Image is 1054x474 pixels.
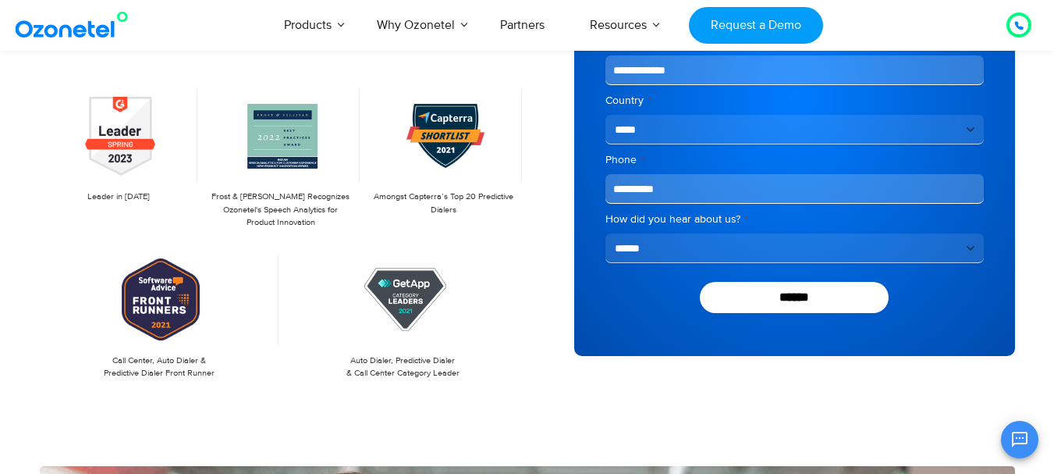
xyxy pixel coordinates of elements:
[48,191,190,204] p: Leader in [DATE]
[210,191,352,230] p: Frost & [PERSON_NAME] Recognizes Ozonetel's Speech Analytics for Product Innovation
[605,212,984,227] label: How did you hear about us?
[689,7,822,44] a: Request a Demo
[1001,421,1038,458] button: Open chat
[372,191,514,216] p: Amongst Capterra’s Top 20 Predictive Dialers
[291,355,515,380] p: Auto Dialer, Predictive Dialer & Call Center Category Leader
[48,355,271,380] p: Call Center, Auto Dialer & Predictive Dialer Front Runner
[605,152,984,168] label: Phone
[605,93,984,109] label: Country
